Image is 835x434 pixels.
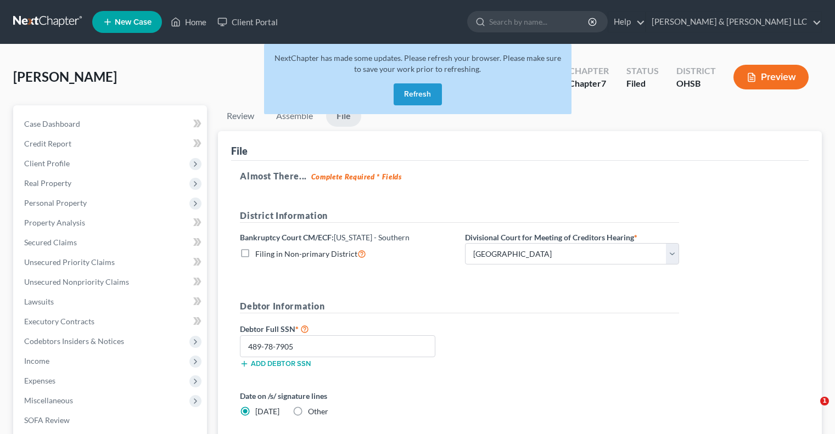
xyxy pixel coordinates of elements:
[24,336,124,346] span: Codebtors Insiders & Notices
[334,233,410,242] span: [US_STATE] - Southern
[240,359,311,368] button: Add debtor SSN
[676,77,716,90] div: OHSB
[626,77,659,90] div: Filed
[274,53,561,74] span: NextChapter has made some updates. Please refresh your browser. Please make sure to save your wor...
[311,172,402,181] strong: Complete Required * Fields
[240,390,454,402] label: Date on /s/ signature lines
[234,322,459,335] label: Debtor Full SSN
[569,77,609,90] div: Chapter
[15,272,207,292] a: Unsecured Nonpriority Claims
[24,159,70,168] span: Client Profile
[24,257,115,267] span: Unsecured Priority Claims
[255,407,279,416] span: [DATE]
[24,198,87,207] span: Personal Property
[240,232,410,243] label: Bankruptcy Court CM/ECF:
[218,105,263,127] a: Review
[676,65,716,77] div: District
[24,376,55,385] span: Expenses
[15,410,207,430] a: SOFA Review
[569,65,609,77] div: Chapter
[240,170,800,183] h5: Almost There...
[165,12,212,32] a: Home
[240,209,679,223] h5: District Information
[13,69,117,84] span: [PERSON_NAME]
[308,407,328,416] span: Other
[15,233,207,252] a: Secured Claims
[489,12,590,32] input: Search by name...
[24,178,71,188] span: Real Property
[820,397,829,405] span: 1
[240,335,435,357] input: XXX-XX-XXXX
[15,292,207,312] a: Lawsuits
[212,12,283,32] a: Client Portal
[608,12,645,32] a: Help
[15,252,207,272] a: Unsecured Priority Claims
[24,415,70,425] span: SOFA Review
[733,65,809,89] button: Preview
[394,83,442,105] button: Refresh
[115,18,152,26] span: New Case
[24,119,80,128] span: Case Dashboard
[798,397,824,423] iframe: Intercom live chat
[626,65,659,77] div: Status
[465,232,637,243] label: Divisional Court for Meeting of Creditors Hearing
[646,12,821,32] a: [PERSON_NAME] & [PERSON_NAME] LLC
[24,297,54,306] span: Lawsuits
[255,249,357,258] span: Filing in Non-primary District
[15,312,207,331] a: Executory Contracts
[24,396,73,405] span: Miscellaneous
[15,213,207,233] a: Property Analysis
[24,356,49,365] span: Income
[15,114,207,134] a: Case Dashboard
[240,300,679,313] h5: Debtor Information
[601,78,606,88] span: 7
[24,238,77,247] span: Secured Claims
[15,134,207,154] a: Credit Report
[24,218,85,227] span: Property Analysis
[231,144,248,157] div: File
[24,317,94,326] span: Executory Contracts
[24,277,129,286] span: Unsecured Nonpriority Claims
[24,139,71,148] span: Credit Report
